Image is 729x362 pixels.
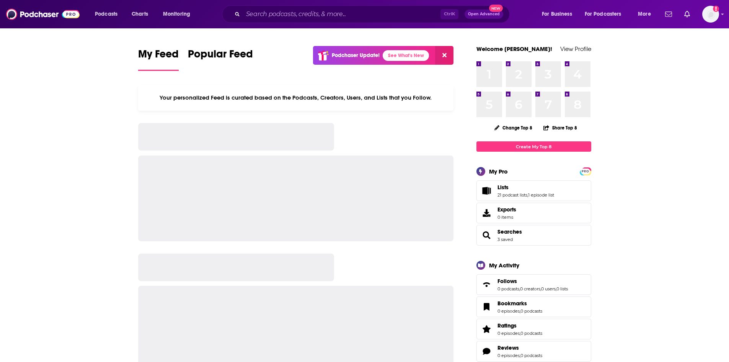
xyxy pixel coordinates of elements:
[497,353,520,358] a: 0 episodes
[138,48,179,71] a: My Feed
[476,225,591,246] span: Searches
[497,331,520,336] a: 0 episodes
[465,10,503,19] button: Open AdvancedNew
[633,8,661,20] button: open menu
[479,301,494,312] a: Bookmarks
[497,286,519,292] a: 0 podcasts
[497,300,527,307] span: Bookmarks
[383,50,429,61] a: See What's New
[188,48,253,65] span: Popular Feed
[476,141,591,152] a: Create My Top 8
[520,353,520,358] span: ,
[541,286,556,292] a: 0 users
[556,286,568,292] a: 0 lists
[476,203,591,223] a: Exports
[489,262,519,269] div: My Activity
[476,180,591,201] span: Lists
[479,279,494,290] a: Follows
[476,274,591,295] span: Follows
[497,300,542,307] a: Bookmarks
[585,9,621,20] span: For Podcasters
[528,192,554,198] a: 1 episode list
[702,6,719,23] button: Show profile menu
[229,5,517,23] div: Search podcasts, credits, & more...
[520,331,542,336] a: 0 podcasts
[90,8,127,20] button: open menu
[497,278,568,285] a: Follows
[476,319,591,339] span: Ratings
[497,344,542,351] a: Reviews
[497,184,554,191] a: Lists
[542,9,572,20] span: For Business
[490,123,537,133] button: Change Top 8
[476,45,552,52] a: Welcome [PERSON_NAME]!
[519,286,520,292] span: ,
[158,8,200,20] button: open menu
[132,9,148,20] span: Charts
[520,331,520,336] span: ,
[479,185,494,196] a: Lists
[497,322,542,329] a: Ratings
[188,48,253,71] a: Popular Feed
[489,168,508,175] div: My Pro
[520,308,542,314] a: 0 podcasts
[497,206,516,213] span: Exports
[476,296,591,317] span: Bookmarks
[580,8,633,20] button: open menu
[702,6,719,23] span: Logged in as Lydia_Gustafson
[662,8,675,21] a: Show notifications dropdown
[332,52,380,59] p: Podchaser Update!
[497,278,517,285] span: Follows
[497,237,513,242] a: 3 saved
[702,6,719,23] img: User Profile
[497,308,520,314] a: 0 episodes
[556,286,556,292] span: ,
[497,228,522,235] a: Searches
[479,346,494,357] a: Reviews
[497,192,527,198] a: 21 podcast lists
[479,230,494,241] a: Searches
[138,48,179,65] span: My Feed
[479,208,494,218] span: Exports
[543,120,577,135] button: Share Top 8
[713,6,719,12] svg: Add a profile image
[479,324,494,334] a: Ratings
[520,353,542,358] a: 0 podcasts
[497,184,509,191] span: Lists
[638,9,651,20] span: More
[440,9,458,19] span: Ctrl K
[468,12,500,16] span: Open Advanced
[243,8,440,20] input: Search podcasts, credits, & more...
[497,215,516,220] span: 0 items
[163,9,190,20] span: Monitoring
[581,168,590,174] a: PRO
[476,341,591,362] span: Reviews
[560,45,591,52] a: View Profile
[127,8,153,20] a: Charts
[497,344,519,351] span: Reviews
[95,9,117,20] span: Podcasts
[497,322,517,329] span: Ratings
[681,8,693,21] a: Show notifications dropdown
[489,5,503,12] span: New
[520,308,520,314] span: ,
[537,8,582,20] button: open menu
[520,286,540,292] a: 0 creators
[138,85,454,111] div: Your personalized Feed is curated based on the Podcasts, Creators, Users, and Lists that you Follow.
[6,7,80,21] img: Podchaser - Follow, Share and Rate Podcasts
